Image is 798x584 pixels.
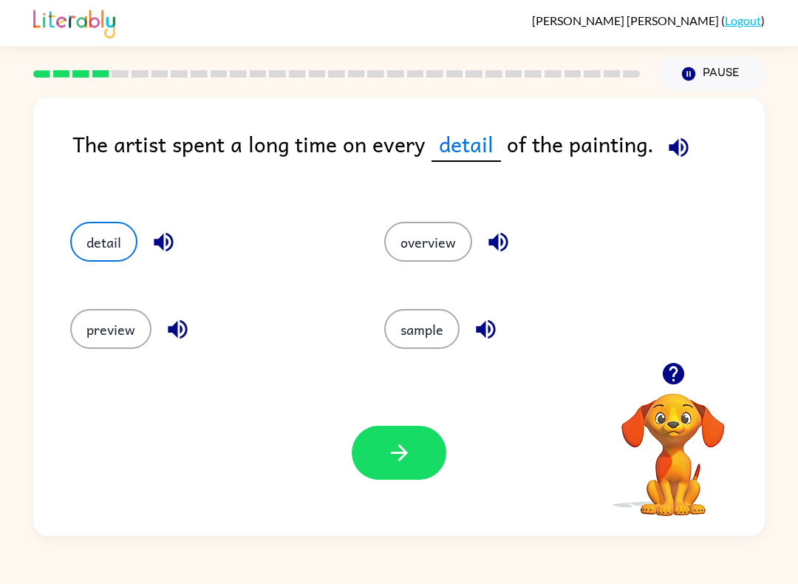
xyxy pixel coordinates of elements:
[70,309,151,349] button: preview
[725,13,761,27] a: Logout
[658,57,765,91] button: Pause
[33,6,115,38] img: Literably
[432,127,501,162] span: detail
[532,13,721,27] span: [PERSON_NAME] [PERSON_NAME]
[384,222,472,262] button: overview
[72,127,765,192] div: The artist spent a long time on every of the painting.
[70,222,137,262] button: detail
[532,13,765,27] div: ( )
[599,370,747,518] video: Your browser must support playing .mp4 files to use Literably. Please try using another browser.
[384,309,460,349] button: sample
